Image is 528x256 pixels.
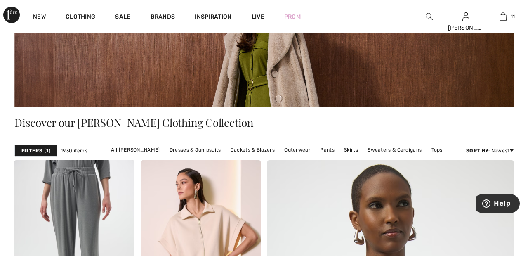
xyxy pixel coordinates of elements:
strong: Filters [21,147,42,154]
a: Sweaters & Cardigans [363,145,426,155]
div: [PERSON_NAME] [448,24,484,32]
a: 11 [485,12,521,21]
span: 1930 items [61,147,87,154]
span: Inspiration [195,13,231,22]
a: All [PERSON_NAME] [107,145,164,155]
img: 1ère Avenue [3,7,20,23]
a: Jackets & Blazers [226,145,279,155]
a: Live [252,12,264,21]
div: : Newest [466,147,514,154]
span: 11 [511,13,515,20]
img: My Info [462,12,469,21]
a: Clothing [66,13,95,22]
a: Prom [284,12,301,21]
a: Tops [427,145,447,155]
a: Sign In [462,12,469,20]
strong: Sort By [466,148,488,154]
a: Dresses & Jumpsuits [165,145,225,155]
a: Pants [316,145,339,155]
img: search the website [426,12,433,21]
a: Skirts [340,145,362,155]
a: New [33,13,46,22]
a: Outerwear [280,145,315,155]
span: 1 [45,147,50,154]
a: Brands [151,13,175,22]
a: Sale [115,13,130,22]
span: Discover our [PERSON_NAME] Clothing Collection [14,115,254,130]
img: My Bag [500,12,507,21]
iframe: Opens a widget where you can find more information [476,194,520,215]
